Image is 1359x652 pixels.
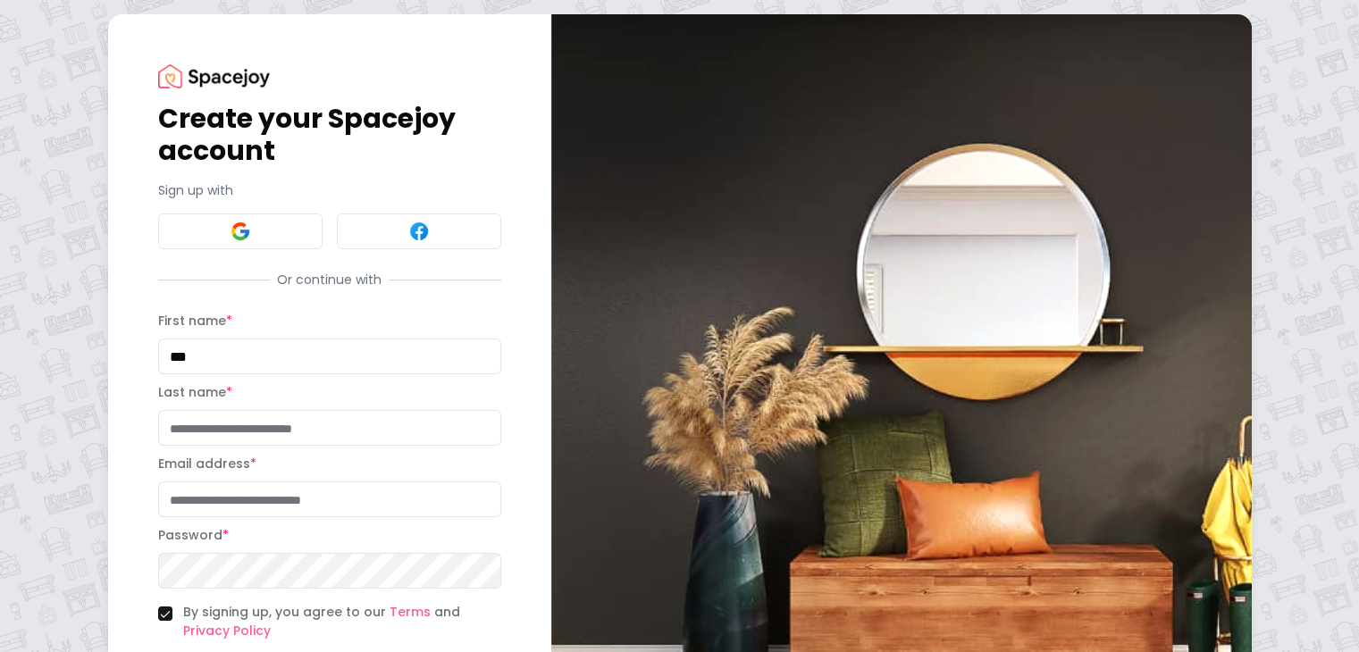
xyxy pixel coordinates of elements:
label: Last name [158,383,232,401]
span: Or continue with [270,271,389,288]
img: Spacejoy Logo [158,64,270,88]
h1: Create your Spacejoy account [158,103,501,167]
a: Terms [390,603,431,621]
img: Facebook signin [408,221,430,242]
label: By signing up, you agree to our and [183,603,501,640]
p: Sign up with [158,181,501,199]
label: Email address [158,455,256,472]
img: Google signin [230,221,251,242]
label: Password [158,526,229,544]
label: First name [158,312,232,330]
a: Privacy Policy [183,622,271,639]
